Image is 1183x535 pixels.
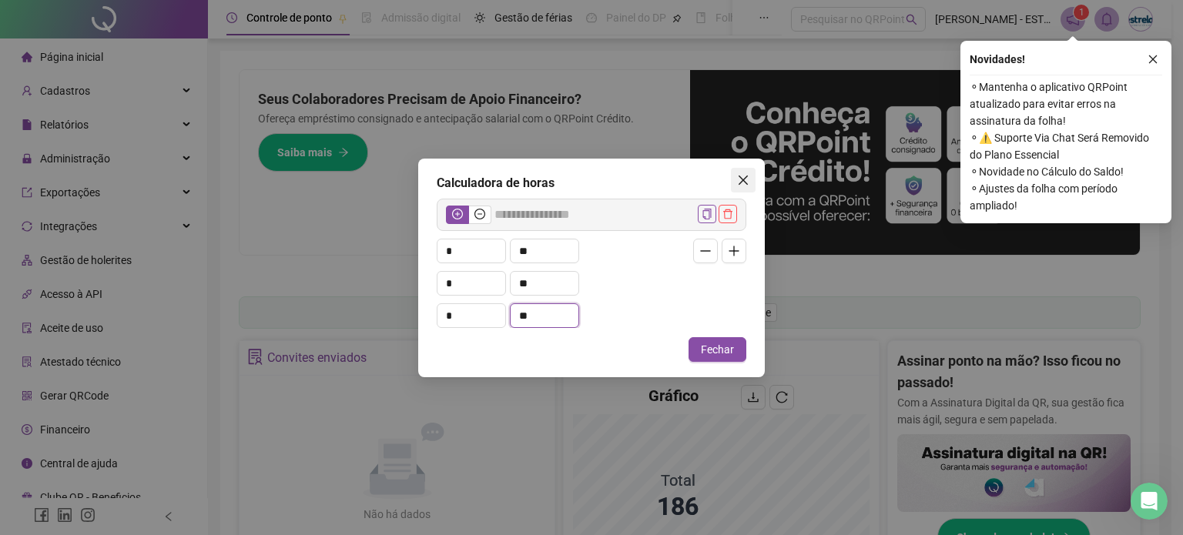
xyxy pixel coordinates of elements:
[1131,483,1168,520] iframe: Intercom live chat
[737,174,749,186] span: close
[722,209,733,219] span: delete
[701,341,734,358] span: Fechar
[970,129,1162,163] span: ⚬ ⚠️ Suporte Via Chat Será Removido do Plano Essencial
[1148,54,1158,65] span: close
[702,209,712,219] span: copy
[731,168,756,192] button: Close
[970,51,1025,68] span: Novidades !
[474,209,485,219] span: minus-circle
[970,180,1162,214] span: ⚬ Ajustes da folha com período ampliado!
[452,209,463,219] span: plus-circle
[970,163,1162,180] span: ⚬ Novidade no Cálculo do Saldo!
[970,79,1162,129] span: ⚬ Mantenha o aplicativo QRPoint atualizado para evitar erros na assinatura da folha!
[699,245,712,257] span: minus
[437,174,746,192] div: Calculadora de horas
[728,245,740,257] span: plus
[689,337,746,362] button: Fechar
